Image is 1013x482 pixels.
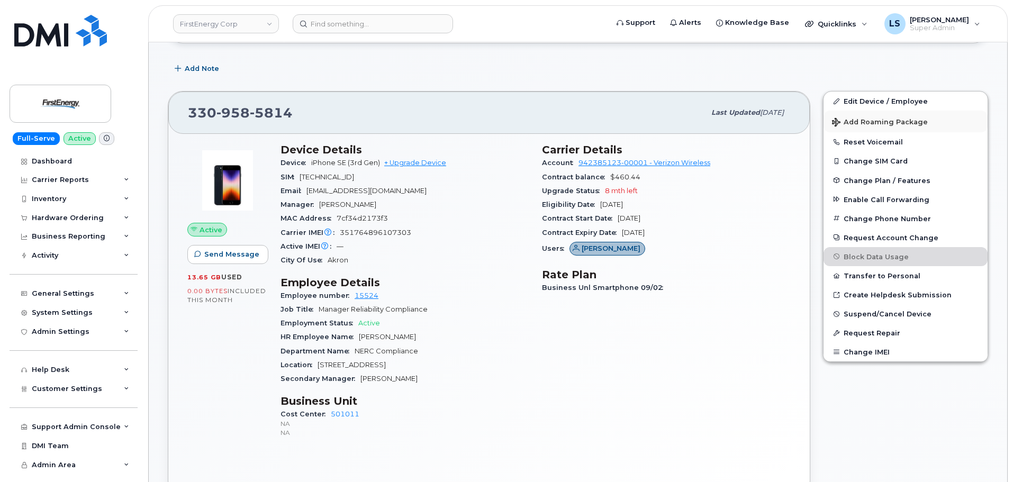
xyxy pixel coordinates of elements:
[311,159,380,167] span: iPhone SE (3rd Gen)
[569,244,645,252] a: [PERSON_NAME]
[196,149,259,212] img: image20231002-3703462-1angbar.jpeg
[281,276,529,289] h3: Employee Details
[318,361,386,369] span: [STREET_ADDRESS]
[889,17,900,30] span: LS
[832,118,928,128] span: Add Roaming Package
[200,225,222,235] span: Active
[824,228,988,247] button: Request Account Change
[281,214,337,222] span: MAC Address
[281,292,355,299] span: Employee number
[281,347,355,355] span: Department Name
[250,105,293,121] span: 5814
[360,375,418,383] span: [PERSON_NAME]
[328,256,348,264] span: Akron
[300,173,354,181] span: [TECHNICAL_ID]
[185,63,219,74] span: Add Note
[663,12,709,33] a: Alerts
[542,284,668,292] span: Business Unl Smartphone 09/02
[281,201,319,208] span: Manager
[622,229,645,237] span: [DATE]
[384,159,446,167] a: + Upgrade Device
[542,201,600,208] span: Eligibility Date
[281,187,306,195] span: Email
[824,92,988,111] a: Edit Device / Employee
[337,242,343,250] span: —
[337,214,388,222] span: 7cf34d2173f3
[760,108,784,116] span: [DATE]
[281,173,300,181] span: SIM
[281,419,529,428] p: NA
[340,229,411,237] span: 351764896107303
[281,242,337,250] span: Active IMEI
[824,151,988,170] button: Change SIM Card
[293,14,453,33] input: Find something...
[542,187,605,195] span: Upgrade Status
[281,361,318,369] span: Location
[281,229,340,237] span: Carrier IMEI
[824,304,988,323] button: Suspend/Cancel Device
[173,14,279,33] a: FirstEnergy Corp
[824,132,988,151] button: Reset Voicemail
[542,143,791,156] h3: Carrier Details
[281,375,360,383] span: Secondary Manager
[582,243,640,253] span: [PERSON_NAME]
[331,410,359,418] a: 501011
[542,268,791,281] h3: Rate Plan
[578,159,710,167] a: 942385123-00001 - Verizon Wireless
[910,24,969,32] span: Super Admin
[824,111,988,132] button: Add Roaming Package
[711,108,760,116] span: Last updated
[187,274,221,281] span: 13.65 GB
[824,285,988,304] a: Create Helpdesk Submission
[798,13,875,34] div: Quicklinks
[824,266,988,285] button: Transfer to Personal
[679,17,701,28] span: Alerts
[542,229,622,237] span: Contract Expiry Date
[824,171,988,190] button: Change Plan / Features
[359,333,416,341] span: [PERSON_NAME]
[542,159,578,167] span: Account
[281,305,319,313] span: Job Title
[355,347,418,355] span: NERC Compliance
[609,12,663,33] a: Support
[281,319,358,327] span: Employment Status
[168,59,228,78] button: Add Note
[824,247,988,266] button: Block Data Usage
[824,323,988,342] button: Request Repair
[281,395,529,407] h3: Business Unit
[221,273,242,281] span: used
[188,105,293,121] span: 330
[319,201,376,208] span: [PERSON_NAME]
[824,190,988,209] button: Enable Call Forwarding
[967,436,1005,474] iframe: Messenger Launcher
[610,173,640,181] span: $460.44
[216,105,250,121] span: 958
[725,17,789,28] span: Knowledge Base
[600,201,623,208] span: [DATE]
[626,17,655,28] span: Support
[281,410,331,418] span: Cost Center
[358,319,380,327] span: Active
[618,214,640,222] span: [DATE]
[355,292,378,299] a: 15524
[844,176,930,184] span: Change Plan / Features
[281,256,328,264] span: City Of Use
[281,159,311,167] span: Device
[281,428,529,437] p: NA
[709,12,797,33] a: Knowledge Base
[281,143,529,156] h3: Device Details
[818,20,856,28] span: Quicklinks
[844,195,929,203] span: Enable Call Forwarding
[824,209,988,228] button: Change Phone Number
[542,173,610,181] span: Contract balance
[187,245,268,264] button: Send Message
[306,187,427,195] span: [EMAIL_ADDRESS][DOMAIN_NAME]
[542,214,618,222] span: Contract Start Date
[877,13,988,34] div: Luke Shomaker
[844,310,931,318] span: Suspend/Cancel Device
[542,244,569,252] span: Users
[910,15,969,24] span: [PERSON_NAME]
[319,305,428,313] span: Manager Reliability Compliance
[605,187,638,195] span: 8 mth left
[187,287,228,295] span: 0.00 Bytes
